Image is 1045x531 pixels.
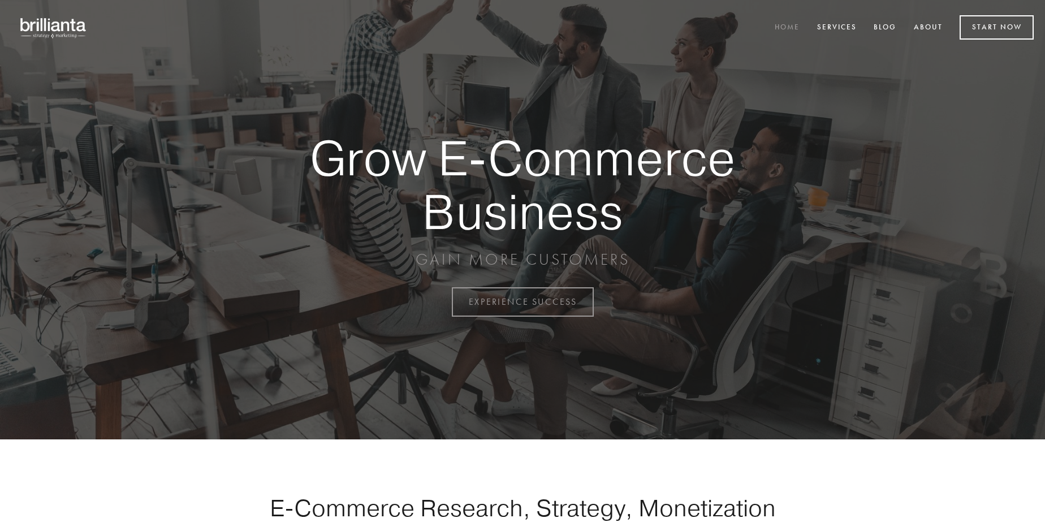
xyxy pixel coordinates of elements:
img: brillianta - research, strategy, marketing [11,11,96,44]
a: Blog [866,19,904,37]
a: Home [767,19,807,37]
a: About [906,19,950,37]
a: Services [810,19,864,37]
strong: Grow E-Commerce Business [270,131,775,238]
a: EXPERIENCE SUCCESS [452,287,594,317]
h1: E-Commerce Research, Strategy, Monetization [234,494,811,522]
p: GAIN MORE CUSTOMERS [270,249,775,270]
a: Start Now [960,15,1034,40]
